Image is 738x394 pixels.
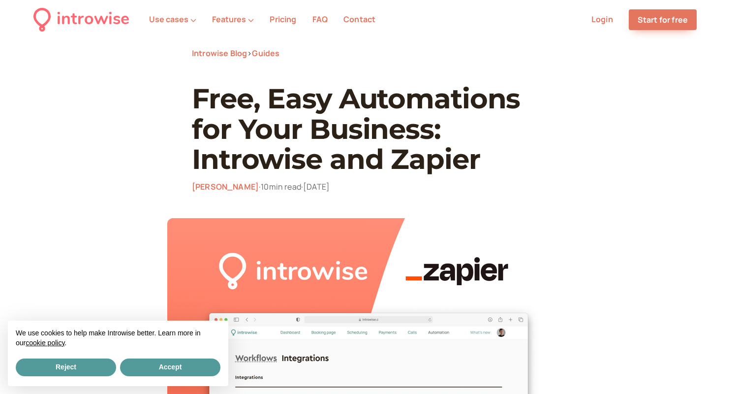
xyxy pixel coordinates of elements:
a: [PERSON_NAME] [192,181,259,192]
div: We use cookies to help make Introwise better. Learn more in our . [8,321,228,357]
button: Use cases [149,15,196,24]
button: Features [212,15,254,24]
span: · [259,181,261,192]
a: Contact [343,14,375,25]
span: · [301,181,303,192]
button: Reject [16,359,116,376]
a: introwise [33,6,129,33]
h1: Free, Easy Automations for Your Business: Introwise and Zapier [192,84,546,175]
a: Start for free [629,9,697,30]
a: cookie policy [26,339,64,347]
a: Guides [252,48,279,59]
div: introwise [57,6,129,33]
span: 10 min read [261,181,303,192]
span: > [247,48,252,59]
a: Login [591,14,613,25]
a: Introwise Blog [192,48,247,59]
button: Accept [120,359,220,376]
a: FAQ [312,14,328,25]
a: Pricing [270,14,296,25]
time: [DATE] [303,181,330,192]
